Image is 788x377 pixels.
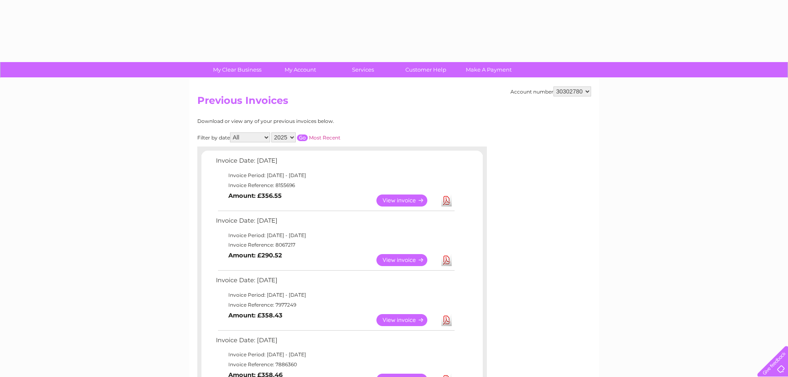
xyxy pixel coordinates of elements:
[214,155,456,170] td: Invoice Date: [DATE]
[329,62,397,77] a: Services
[228,312,283,319] b: Amount: £358.43
[203,62,271,77] a: My Clear Business
[214,300,456,310] td: Invoice Reference: 7977249
[441,254,452,266] a: Download
[214,240,456,250] td: Invoice Reference: 8067217
[214,231,456,240] td: Invoice Period: [DATE] - [DATE]
[376,314,437,326] a: View
[214,350,456,360] td: Invoice Period: [DATE] - [DATE]
[214,215,456,231] td: Invoice Date: [DATE]
[309,134,340,141] a: Most Recent
[197,95,591,110] h2: Previous Invoices
[392,62,460,77] a: Customer Help
[214,170,456,180] td: Invoice Period: [DATE] - [DATE]
[266,62,334,77] a: My Account
[441,314,452,326] a: Download
[441,195,452,207] a: Download
[214,335,456,350] td: Invoice Date: [DATE]
[214,180,456,190] td: Invoice Reference: 8155696
[376,254,437,266] a: View
[455,62,523,77] a: Make A Payment
[214,290,456,300] td: Invoice Period: [DATE] - [DATE]
[510,86,591,96] div: Account number
[228,252,282,259] b: Amount: £290.52
[197,118,414,124] div: Download or view any of your previous invoices below.
[197,132,414,142] div: Filter by date
[214,275,456,290] td: Invoice Date: [DATE]
[214,360,456,370] td: Invoice Reference: 7886360
[228,192,282,199] b: Amount: £356.55
[376,195,437,207] a: View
